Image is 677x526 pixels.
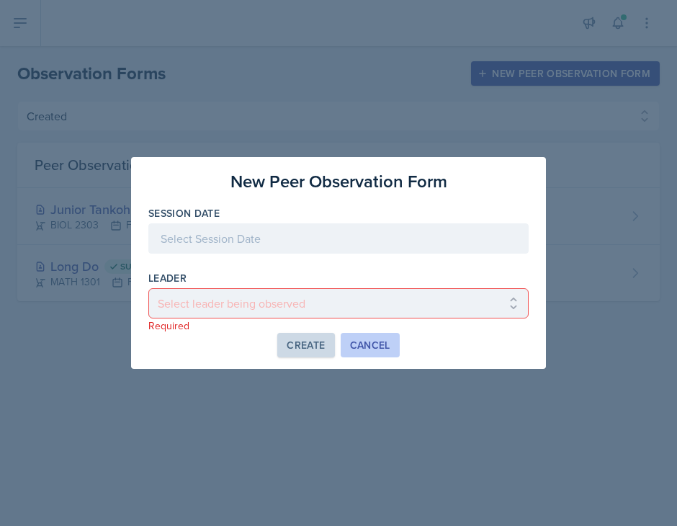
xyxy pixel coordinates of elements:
h3: New Peer Observation Form [230,169,447,195]
label: leader [148,271,187,285]
div: Cancel [350,339,390,351]
p: Required [148,318,529,333]
button: Create [277,333,334,357]
button: Cancel [341,333,400,357]
label: Session Date [148,206,220,220]
div: Create [287,339,325,351]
